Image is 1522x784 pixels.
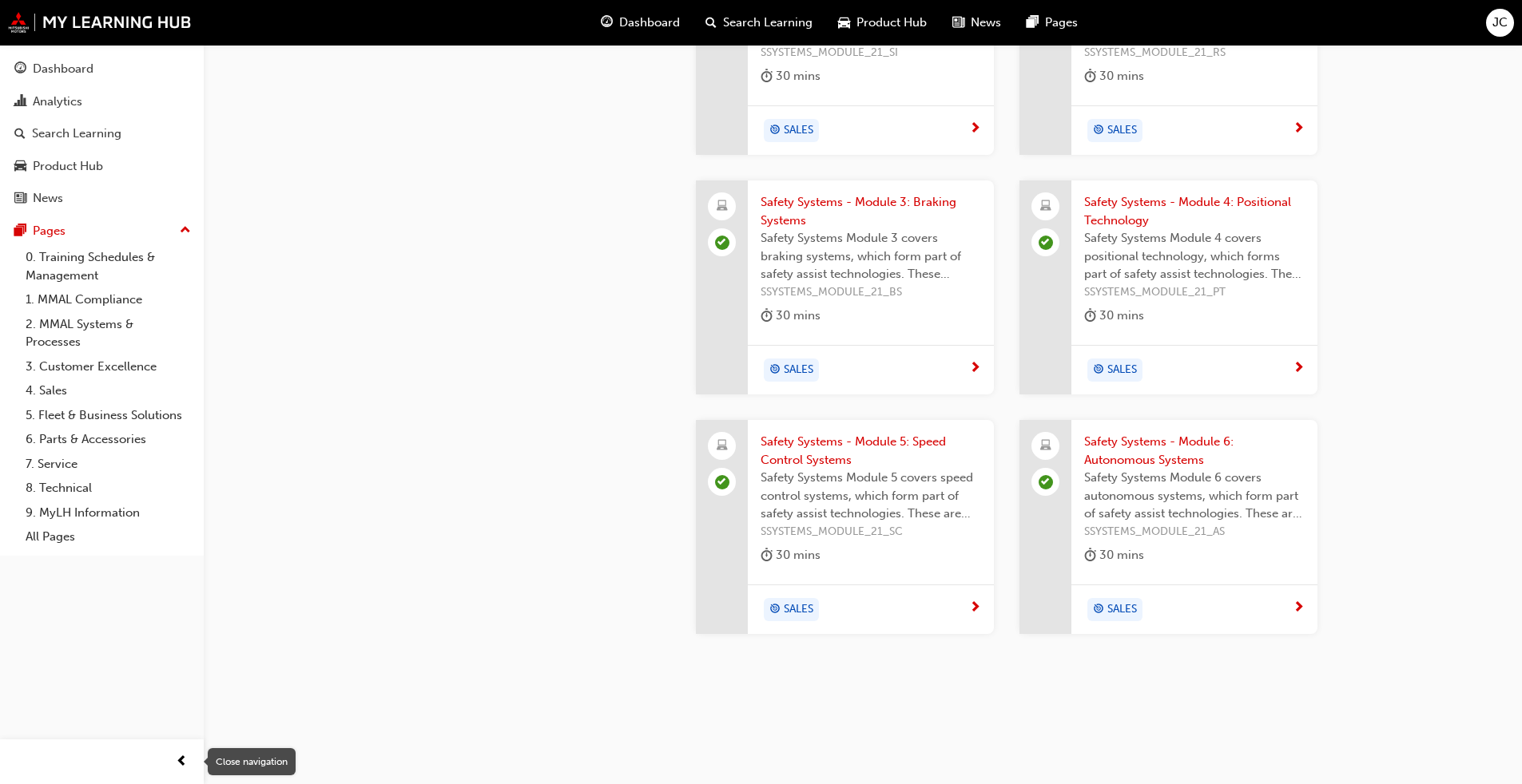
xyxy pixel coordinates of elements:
span: SALES [1107,121,1137,140]
span: target-icon [1093,360,1104,381]
span: duration-icon [1084,545,1096,565]
span: SSYSTEMS_MODULE_21_SC [761,523,981,541]
span: Safety Systems - Module 3: Braking Systems [761,193,981,229]
span: car-icon [838,13,850,33]
span: next-icon [969,601,981,616]
button: Pages [6,216,197,246]
span: chart-icon [14,95,26,109]
a: Safety Systems - Module 4: Positional TechnologySafety Systems Module 4 covers positional technol... [1019,180,1317,394]
a: 8. Technical [19,476,197,501]
span: learningRecordVerb_COMPLETE-icon [1039,475,1053,489]
a: 3. Customer Excellence [19,354,197,379]
span: Pages [1045,14,1078,32]
a: Product Hub [6,152,197,181]
a: news-iconNews [940,6,1014,39]
div: Close navigation [208,748,296,775]
span: SALES [1107,361,1137,379]
span: next-icon [1293,601,1305,616]
span: SALES [784,361,813,379]
span: next-icon [1293,122,1305,137]
div: Analytics [33,93,82,111]
a: 9. MyLH Information [19,501,197,525]
span: duration-icon [1084,66,1096,86]
span: learningRecordVerb_COMPLETE-icon [715,475,729,489]
img: mmal [8,12,192,33]
div: News [33,189,63,208]
a: pages-iconPages [1014,6,1091,39]
span: news-icon [14,192,26,206]
span: SSYSTEMS_MODULE_21_AS [1084,523,1305,541]
button: DashboardAnalyticsSearch LearningProduct HubNews [6,51,197,216]
span: prev-icon [176,752,188,772]
a: 6. Parts & Accessories [19,427,197,452]
a: 5. Fleet & Business Solutions [19,403,197,428]
button: JC [1486,9,1514,37]
div: Dashboard [33,60,93,78]
a: 1. MMAL Compliance [19,287,197,312]
span: next-icon [969,362,981,376]
span: duration-icon [761,66,773,86]
span: target-icon [769,600,781,620]
div: Product Hub [33,157,103,176]
span: guage-icon [601,13,613,33]
span: duration-icon [1084,306,1096,326]
a: Dashboard [6,54,197,84]
a: 0. Training Schedules & Management [19,245,197,287]
a: Search Learning [6,119,197,148]
span: SSYSTEMS_MODULE_21_SI [761,44,981,62]
span: Safety Systems - Module 5: Speed Control Systems [761,433,981,469]
div: 30 mins [1084,66,1144,86]
span: News [971,14,1001,32]
span: SSYSTEMS_MODULE_21_PT [1084,283,1305,302]
span: target-icon [1093,121,1104,141]
a: guage-iconDashboard [588,6,693,39]
span: SALES [784,600,813,619]
a: search-iconSearch Learning [693,6,825,39]
span: Safety Systems Module 6 covers autonomous systems, which form part of safety assist technologies.... [1084,469,1305,523]
a: Analytics [6,87,197,117]
span: Dashboard [619,14,680,32]
div: 30 mins [1084,306,1144,326]
span: learningRecordVerb_COMPLETE-icon [1039,236,1053,250]
div: Pages [33,222,66,240]
span: pages-icon [14,224,26,239]
span: next-icon [969,122,981,137]
span: duration-icon [761,306,773,326]
span: target-icon [769,121,781,141]
a: Safety Systems - Module 3: Braking SystemsSafety Systems Module 3 covers braking systems, which f... [696,180,994,394]
span: target-icon [1093,600,1104,620]
span: search-icon [705,13,717,33]
div: 30 mins [761,66,821,86]
span: next-icon [1293,362,1305,376]
a: car-iconProduct Hub [825,6,940,39]
a: 4. Sales [19,378,197,403]
span: Safety Systems Module 3 covers braking systems, which form part of safety assist technologies. Th... [761,229,981,283]
div: 30 mins [761,306,821,326]
span: SALES [1107,600,1137,619]
span: learningRecordVerb_COMPLETE-icon [715,236,729,250]
span: Search Learning [723,14,813,32]
span: duration-icon [761,545,773,565]
span: up-icon [180,220,191,241]
a: Safety Systems - Module 5: Speed Control SystemsSafety Systems Module 5 covers speed control syst... [696,420,994,634]
a: All Pages [19,525,197,549]
span: guage-icon [14,62,26,77]
span: pages-icon [1027,13,1039,33]
a: 7. Service [19,452,197,477]
div: Search Learning [32,125,121,143]
span: JC [1492,14,1508,32]
div: 30 mins [1084,545,1144,565]
span: Safety Systems Module 5 covers speed control systems, which form part of safety assist technologi... [761,469,981,523]
span: laptop-icon [717,196,728,217]
span: target-icon [769,360,781,381]
span: SALES [784,121,813,140]
div: 30 mins [761,545,821,565]
span: Safety Systems - Module 6: Autonomous Systems [1084,433,1305,469]
span: search-icon [14,127,26,141]
span: Safety Systems Module 4 covers positional technology, which forms part of safety assist technolog... [1084,229,1305,283]
span: news-icon [952,13,964,33]
a: Safety Systems - Module 6: Autonomous SystemsSafety Systems Module 6 covers autonomous systems, w... [1019,420,1317,634]
span: laptop-icon [1040,436,1051,457]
